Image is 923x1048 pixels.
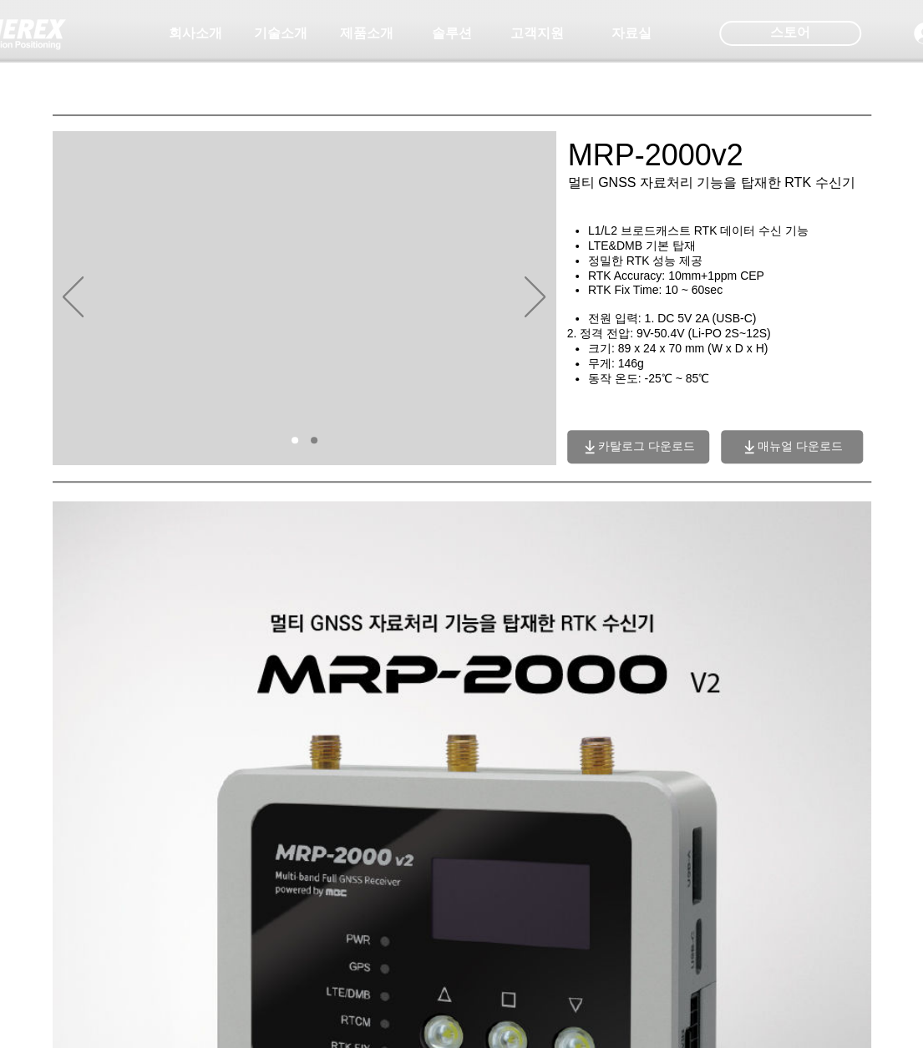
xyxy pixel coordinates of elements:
[567,327,771,340] span: 2. 정격 전압: 9V-50.4V (Li-PO 2S~12S)
[325,17,408,50] a: 제품소개
[292,437,298,443] a: 01
[588,357,644,370] span: 무게: 146g
[719,21,861,46] div: 스토어
[588,283,723,296] span: RTK Fix Time: 10 ~ 60sec
[588,254,702,267] span: 정밀한 RTK 성능 제공
[410,17,494,50] a: 솔루션
[254,25,307,43] span: 기술소개
[611,25,652,43] span: 자료실
[432,25,472,43] span: 솔루션
[311,437,317,443] a: 02
[510,25,564,43] span: 고객지원
[567,430,709,463] a: 카탈로그 다운로드
[239,17,322,50] a: 기술소개
[731,976,923,1048] iframe: Wix Chat
[154,17,237,50] a: 회사소개
[588,311,756,325] span: 전원 입력: 1. DC 5V 2A (USB-C)
[53,131,556,465] div: 슬라이드쇼
[588,372,709,385] span: 동작 온도: -25℃ ~ 85℃
[63,276,84,320] button: 이전
[598,439,695,454] span: 카탈로그 다운로드
[758,439,843,454] span: 매뉴얼 다운로드
[588,342,768,355] span: 크기: 89 x 24 x 70 mm (W x D x H)
[770,23,810,42] span: 스토어
[588,269,764,282] span: RTK Accuracy: 10mm+1ppm CEP
[590,17,673,50] a: 자료실
[340,25,393,43] span: 제품소개
[169,25,222,43] span: 회사소개
[495,17,579,50] a: 고객지원
[721,430,863,463] a: 매뉴얼 다운로드
[525,276,545,320] button: 다음
[285,437,323,443] nav: 슬라이드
